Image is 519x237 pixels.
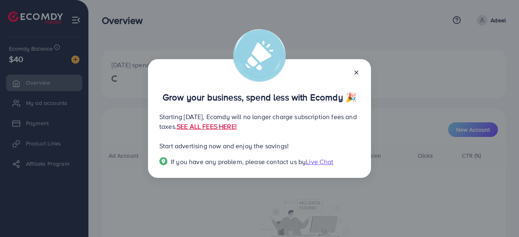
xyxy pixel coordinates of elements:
p: Grow your business, spend less with Ecomdy 🎉 [159,92,360,102]
span: If you have any problem, please contact us by [171,157,306,166]
span: Live Chat [306,157,333,166]
p: Start advertising now and enjoy the savings! [159,141,360,151]
p: Starting [DATE], Ecomdy will no longer charge subscription fees and taxes. [159,112,360,131]
img: alert [233,29,286,82]
a: SEE ALL FEES HERE! [177,122,237,131]
img: Popup guide [159,157,167,165]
